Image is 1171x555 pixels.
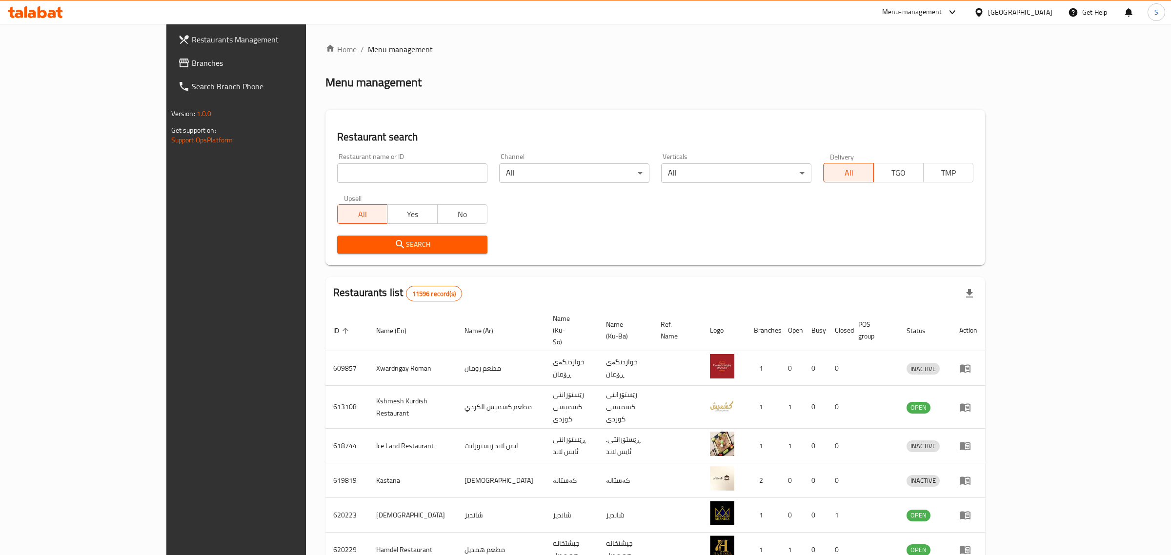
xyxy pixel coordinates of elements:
[391,207,433,221] span: Yes
[457,498,545,533] td: شانديز
[804,310,827,351] th: Busy
[804,351,827,386] td: 0
[457,429,545,463] td: ايس لاند ريستورانت
[873,163,924,182] button: TGO
[988,7,1052,18] div: [GEOGRAPHIC_DATA]
[804,463,827,498] td: 0
[828,166,869,180] span: All
[951,310,985,351] th: Action
[376,325,419,337] span: Name (En)
[827,463,850,498] td: 0
[361,43,364,55] li: /
[325,43,985,55] nav: breadcrumb
[333,325,352,337] span: ID
[959,475,977,486] div: Menu
[710,393,734,417] img: Kshmesh Kurdish Restaurant
[170,51,362,75] a: Branches
[442,207,484,221] span: No
[907,510,930,521] div: OPEN
[598,386,653,429] td: رێستۆرانتی کشمیشى كوردى
[907,440,940,452] span: INACTIVE
[959,509,977,521] div: Menu
[907,510,930,521] span: OPEN
[368,498,457,533] td: [DEMOGRAPHIC_DATA]
[827,498,850,533] td: 1
[368,43,433,55] span: Menu management
[858,318,887,342] span: POS group
[325,75,422,90] h2: Menu management
[406,289,462,298] span: 11596 record(s)
[545,351,598,386] td: خواردنگەی ڕۆمان
[437,204,487,224] button: No
[907,363,940,375] span: INACTIVE
[907,402,930,414] div: OPEN
[746,310,780,351] th: Branches
[827,310,850,351] th: Closed
[702,310,746,351] th: Logo
[171,107,195,120] span: Version:
[1154,7,1158,18] span: S
[907,325,938,337] span: Status
[192,57,354,69] span: Branches
[710,501,734,525] img: Shandiz
[545,498,598,533] td: شانديز
[710,466,734,491] img: Kastana
[545,386,598,429] td: رێستۆرانتی کشمیشى كوردى
[598,429,653,463] td: .ڕێستۆرانتی ئایس لاند
[170,75,362,98] a: Search Branch Phone
[746,351,780,386] td: 1
[171,134,233,146] a: Support.OpsPlatform
[499,163,649,183] div: All
[780,463,804,498] td: 0
[457,386,545,429] td: مطعم كشميش الكردي
[830,153,854,160] label: Delivery
[457,351,545,386] td: مطعم رومان
[882,6,942,18] div: Menu-management
[804,429,827,463] td: 0
[746,463,780,498] td: 2
[907,475,940,486] span: INACTIVE
[545,463,598,498] td: کەستانە
[746,429,780,463] td: 1
[368,386,457,429] td: Kshmesh Kurdish Restaurant
[337,236,487,254] button: Search
[406,286,462,301] div: Total records count
[959,401,977,413] div: Menu
[827,429,850,463] td: 0
[710,354,734,378] img: Xwardngay Roman
[344,195,362,201] label: Upsell
[661,318,690,342] span: Ref. Name
[780,310,804,351] th: Open
[661,163,811,183] div: All
[192,34,354,45] span: Restaurants Management
[598,498,653,533] td: شانديز
[598,463,653,498] td: کەستانە
[746,386,780,429] td: 1
[337,130,973,144] h2: Restaurant search
[823,163,873,182] button: All
[345,238,480,251] span: Search
[545,429,598,463] td: ڕێستۆرانتی ئایس لاند
[598,351,653,386] td: خواردنگەی ڕۆمان
[928,166,969,180] span: TMP
[368,463,457,498] td: Kastana
[746,498,780,533] td: 1
[171,124,216,137] span: Get support on:
[780,386,804,429] td: 1
[827,351,850,386] td: 0
[368,429,457,463] td: Ice Land Restaurant
[710,432,734,456] img: Ice Land Restaurant
[553,313,586,348] span: Name (Ku-So)
[170,28,362,51] a: Restaurants Management
[959,440,977,452] div: Menu
[827,386,850,429] td: 0
[337,163,487,183] input: Search for restaurant name or ID..
[907,402,930,413] span: OPEN
[342,207,384,221] span: All
[907,363,940,375] div: INACTIVE
[804,498,827,533] td: 0
[923,163,973,182] button: TMP
[878,166,920,180] span: TGO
